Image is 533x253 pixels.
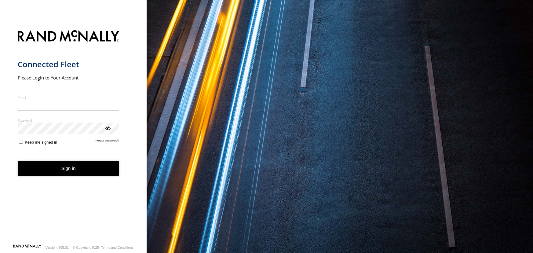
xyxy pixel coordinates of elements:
div: © Copyright 2025 - [73,246,133,249]
label: Email [18,95,119,100]
img: Rand McNally [18,29,119,45]
span: Keep me signed in [25,140,57,145]
button: Sign in [18,161,119,176]
form: main [18,27,129,244]
a: Visit our Website [13,244,41,251]
div: ViewPassword [104,125,111,131]
h2: Please Login to Your Account [18,75,119,81]
a: Terms and Conditions [101,246,133,249]
a: Forgot password? [96,139,119,145]
h1: Connected Fleet [18,59,119,69]
input: Keep me signed in [19,140,23,144]
div: Version: 305.01 [46,246,69,249]
label: Password [18,118,119,123]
